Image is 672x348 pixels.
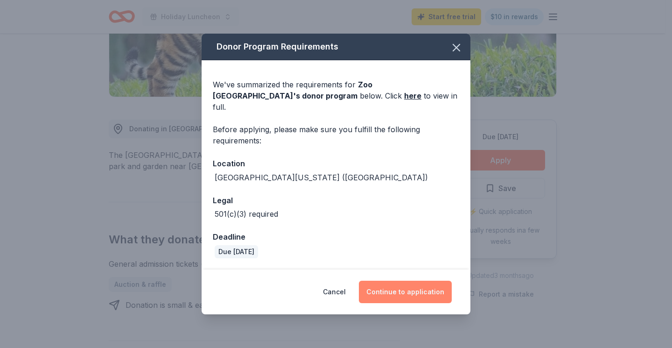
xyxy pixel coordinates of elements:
[215,172,428,183] div: [GEOGRAPHIC_DATA][US_STATE] ([GEOGRAPHIC_DATA])
[323,281,346,303] button: Cancel
[404,90,421,101] a: here
[213,194,459,206] div: Legal
[213,124,459,146] div: Before applying, please make sure you fulfill the following requirements:
[213,157,459,170] div: Location
[215,245,258,258] div: Due [DATE]
[202,34,470,60] div: Donor Program Requirements
[213,79,459,113] div: We've summarized the requirements for below. Click to view in full.
[359,281,452,303] button: Continue to application
[213,231,459,243] div: Deadline
[215,208,278,220] div: 501(c)(3) required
